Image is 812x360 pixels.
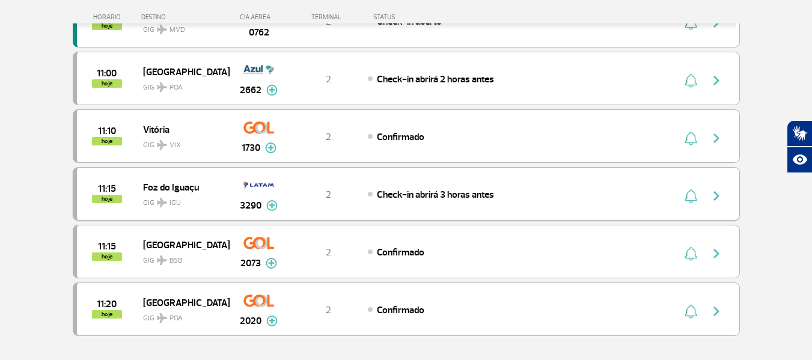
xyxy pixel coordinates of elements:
span: GIG [143,133,220,151]
img: destiny_airplane.svg [157,82,167,92]
img: destiny_airplane.svg [157,198,167,207]
span: 2662 [240,83,261,97]
span: POA [169,82,183,93]
span: Confirmado [377,131,424,143]
span: [GEOGRAPHIC_DATA] [143,64,220,79]
span: GIG [143,76,220,93]
span: Confirmado [377,246,424,258]
span: [GEOGRAPHIC_DATA] [143,294,220,310]
img: seta-direita-painel-voo.svg [709,131,724,145]
span: 2 [326,304,331,316]
span: BSB [169,255,182,266]
img: seta-direita-painel-voo.svg [709,73,724,88]
span: MVD [169,25,185,35]
img: mais-info-painel-voo.svg [266,200,278,211]
span: 2025-08-25 11:15:00 [98,242,116,251]
span: 2025-08-25 11:00:00 [97,69,117,78]
img: sino-painel-voo.svg [685,73,697,88]
span: 2 [326,189,331,201]
div: DESTINO [141,13,229,21]
span: 2073 [240,256,261,270]
span: hoje [92,137,122,145]
span: 2025-08-25 11:10:00 [98,127,116,135]
span: Confirmado [377,304,424,316]
img: mais-info-painel-voo.svg [265,142,276,153]
span: 0762 [249,25,269,40]
div: HORÁRIO [76,13,142,21]
img: destiny_airplane.svg [157,255,167,265]
img: mais-info-painel-voo.svg [266,85,278,96]
span: hoje [92,195,122,203]
span: 2025-08-25 11:15:00 [98,185,116,193]
img: sino-painel-voo.svg [685,246,697,261]
span: 2 [326,246,331,258]
div: Plugin de acessibilidade da Hand Talk. [787,120,812,173]
img: seta-direita-painel-voo.svg [709,246,724,261]
span: 2020 [240,314,261,328]
img: mais-info-painel-voo.svg [266,316,278,326]
img: destiny_airplane.svg [157,25,167,34]
img: seta-direita-painel-voo.svg [709,189,724,203]
img: destiny_airplane.svg [157,140,167,150]
span: POA [169,313,183,324]
span: hoje [92,79,122,88]
img: sino-painel-voo.svg [685,304,697,319]
img: sino-painel-voo.svg [685,131,697,145]
span: Check-in abrirá 3 horas antes [377,189,494,201]
img: sino-painel-voo.svg [685,189,697,203]
div: STATUS [367,13,465,21]
span: 2 [326,131,331,143]
div: TERMINAL [289,13,367,21]
span: Check-in abrirá 2 horas antes [377,73,494,85]
span: IGU [169,198,181,209]
span: hoje [92,310,122,319]
span: GIG [143,307,220,324]
span: Foz do Iguaçu [143,179,220,195]
img: mais-info-painel-voo.svg [266,258,277,269]
button: Abrir recursos assistivos. [787,147,812,173]
img: seta-direita-painel-voo.svg [709,304,724,319]
img: destiny_airplane.svg [157,313,167,323]
span: 2025-08-25 11:20:00 [97,300,117,308]
span: 1730 [242,141,260,155]
span: GIG [143,249,220,266]
span: 2 [326,73,331,85]
span: hoje [92,252,122,261]
div: CIA AÉREA [229,13,289,21]
button: Abrir tradutor de língua de sinais. [787,120,812,147]
span: GIG [143,191,220,209]
span: Vitória [143,121,220,137]
span: VIX [169,140,181,151]
span: [GEOGRAPHIC_DATA] [143,237,220,252]
span: 3290 [240,198,261,213]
